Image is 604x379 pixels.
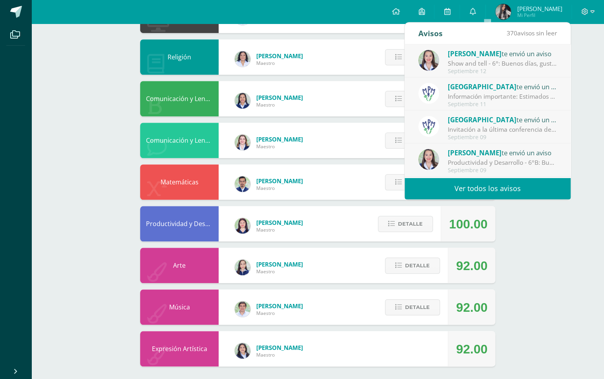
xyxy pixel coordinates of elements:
[448,59,557,68] div: Show and tell - 6°: Buenos días, gusto de saludarlos. Comparto circular con información sobre el ...
[140,81,219,116] div: Comunicación y Lenguaje L2
[256,143,303,150] span: Maestro
[235,176,250,192] img: fe485a1b2312a23f91fdbba9dab026de.png
[256,226,303,233] span: Maestro
[140,164,219,200] div: Matemáticas
[495,4,511,20] img: fc1d7358278b5ecfd922354b5b0256cd.png
[405,178,571,199] a: Ver todos los avisos
[140,206,219,241] div: Productividad y Desarrollo
[517,5,562,13] span: [PERSON_NAME]
[448,115,516,124] span: [GEOGRAPHIC_DATA]
[448,82,516,91] span: [GEOGRAPHIC_DATA]
[140,123,219,158] div: Comunicación y Lenguaje L3 Inglés
[507,29,557,37] span: avisos sin leer
[385,174,440,190] button: Detalle
[448,125,557,134] div: Invitación a la última conferencia del año: Estimados padres de familia: Con mucha alegría les in...
[448,158,557,167] div: Productividad y Desarrollo - 6°B: Buenos días, me alegra saludarlos. Comparto circular sobre el p...
[235,134,250,150] img: 08390b0ccb8bb92ebf03f24154704f33.png
[385,258,440,274] button: Detalle
[418,50,439,71] img: 2a26673bd1ba438b016617ddb0b7c9fc.png
[398,217,423,231] span: Detalle
[418,83,439,104] img: a3978fa95217fc78923840df5a445bcb.png
[517,12,562,18] span: Mi Perfil
[507,29,517,37] span: 370
[256,185,303,191] span: Maestro
[449,206,487,242] div: 100.00
[140,289,219,325] div: Música
[448,134,557,141] div: Septiembre 09
[235,51,250,67] img: 5833435b0e0c398ee4b261d46f102b9b.png
[385,299,440,315] button: Detalle
[140,331,219,366] div: Expresión Artística
[140,39,219,75] div: Religión
[448,92,557,101] div: Información importante: Estimados padres de familia de IIIA: Por favor tomar nota de la informaci...
[256,101,303,108] span: Maestro
[405,258,430,273] span: Detalle
[448,68,557,75] div: Septiembre 12
[385,132,440,149] button: Detalle
[456,331,487,367] div: 92.00
[256,135,303,143] span: [PERSON_NAME]
[235,93,250,109] img: 0720b70caab395a5f554da48e8831271.png
[235,259,250,275] img: 360951c6672e02766e5b7d72674f168c.png
[448,81,557,92] div: te envió un aviso
[448,49,502,58] span: [PERSON_NAME]
[448,48,557,59] div: te envió un aviso
[448,147,557,158] div: te envió un aviso
[448,101,557,108] div: Septiembre 11
[405,300,430,315] span: Detalle
[385,49,440,65] button: Detalle
[235,218,250,234] img: a452c7054714546f759a1a740f2e8572.png
[456,290,487,325] div: 92.00
[256,52,303,60] span: [PERSON_NAME]
[448,148,502,157] span: [PERSON_NAME]
[418,22,443,44] div: Avisos
[256,310,303,316] span: Maestro
[256,268,303,275] span: Maestro
[418,149,439,170] img: 2a26673bd1ba438b016617ddb0b7c9fc.png
[256,344,303,351] span: [PERSON_NAME]
[378,216,433,232] button: Detalle
[456,248,487,283] div: 92.00
[385,91,440,107] button: Detalle
[256,351,303,358] span: Maestro
[256,94,303,101] span: [PERSON_NAME]
[235,343,250,359] img: 4a4aaf78db504b0aa81c9e1154a6f8e5.png
[448,167,557,174] div: Septiembre 09
[256,177,303,185] span: [PERSON_NAME]
[418,116,439,137] img: a3978fa95217fc78923840df5a445bcb.png
[140,248,219,283] div: Arte
[256,219,303,226] span: [PERSON_NAME]
[448,114,557,125] div: te envió un aviso
[256,302,303,310] span: [PERSON_NAME]
[235,301,250,317] img: 8e3dba6cfc057293c5db5c78f6d0205d.png
[256,260,303,268] span: [PERSON_NAME]
[256,60,303,66] span: Maestro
